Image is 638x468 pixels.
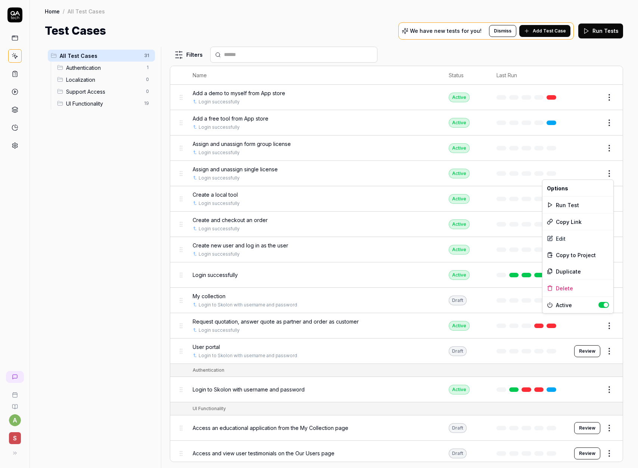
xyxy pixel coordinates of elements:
span: Options [547,184,568,192]
div: Copy Link [542,213,613,230]
div: Delete [542,280,613,296]
div: Run Test [542,197,613,213]
span: Active [556,301,598,309]
div: Duplicate [542,263,613,280]
a: Edit [542,230,613,247]
span: Copy to Project [556,251,596,259]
